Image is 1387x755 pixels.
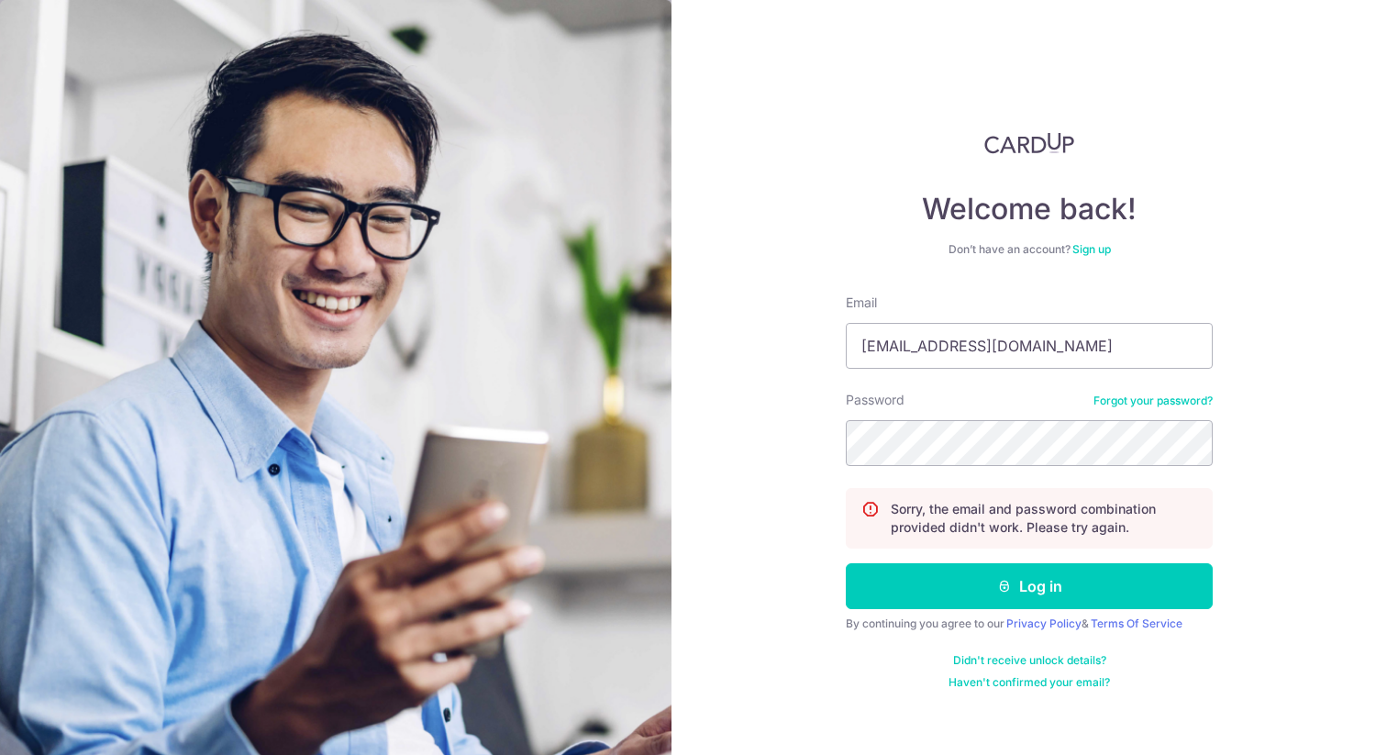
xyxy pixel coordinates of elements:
[891,500,1197,537] p: Sorry, the email and password combination provided didn't work. Please try again.
[846,616,1213,631] div: By continuing you agree to our &
[953,653,1106,668] a: Didn't receive unlock details?
[1006,616,1082,630] a: Privacy Policy
[1091,616,1182,630] a: Terms Of Service
[949,675,1110,690] a: Haven't confirmed your email?
[846,191,1213,228] h4: Welcome back!
[984,132,1074,154] img: CardUp Logo
[846,294,877,312] label: Email
[846,242,1213,257] div: Don’t have an account?
[1072,242,1111,256] a: Sign up
[846,563,1213,609] button: Log in
[1093,394,1213,408] a: Forgot your password?
[846,391,904,409] label: Password
[846,323,1213,369] input: Enter your Email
